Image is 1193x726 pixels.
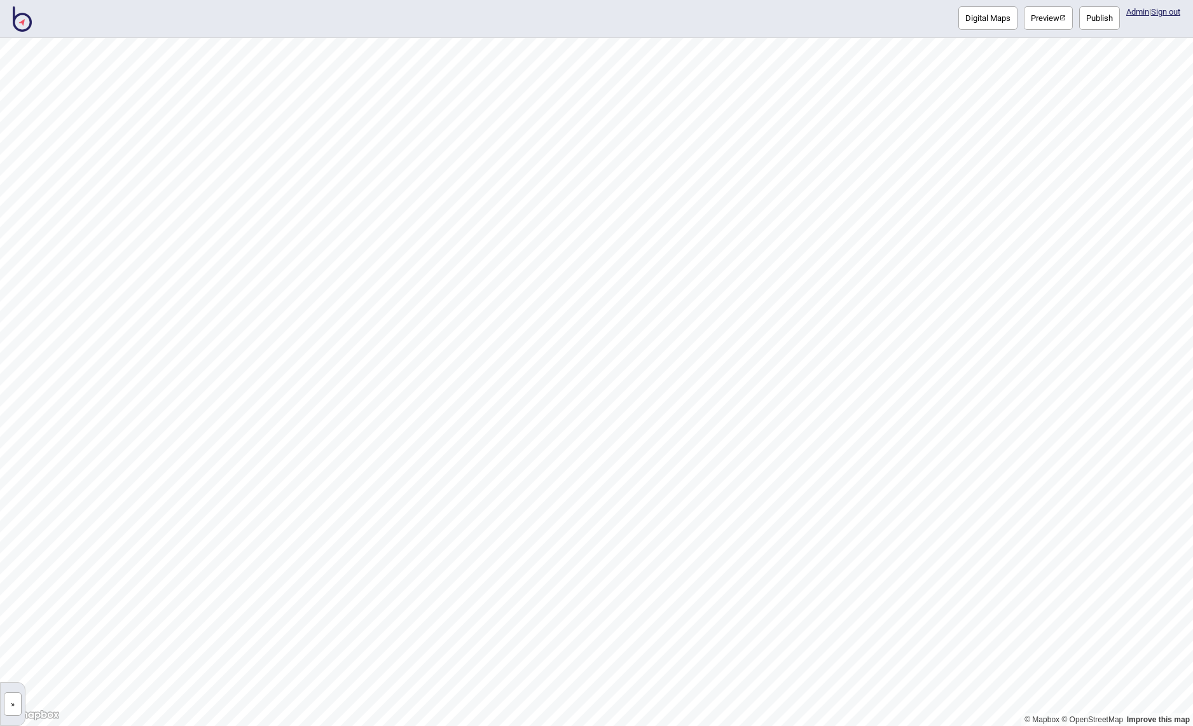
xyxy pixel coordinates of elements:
[4,692,22,716] button: »
[958,6,1017,30] button: Digital Maps
[1079,6,1120,30] button: Publish
[1024,6,1073,30] button: Preview
[1,696,25,709] a: »
[1126,7,1149,17] a: Admin
[1059,15,1066,21] img: preview
[1127,715,1190,724] a: Map feedback
[4,708,60,722] a: Mapbox logo
[1061,715,1123,724] a: OpenStreetMap
[1126,7,1151,17] span: |
[1151,7,1180,17] button: Sign out
[1024,6,1073,30] a: Previewpreview
[13,6,32,32] img: BindiMaps CMS
[1024,715,1059,724] a: Mapbox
